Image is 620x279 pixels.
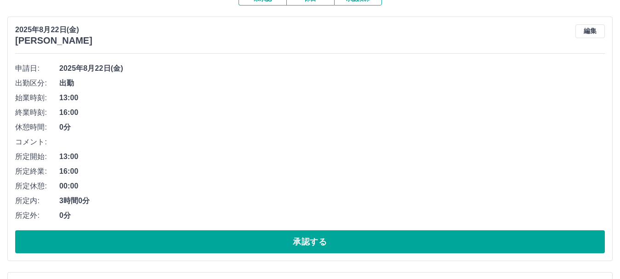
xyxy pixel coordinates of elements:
[15,230,605,253] button: 承認する
[59,78,605,89] span: 出勤
[59,210,605,221] span: 0分
[59,166,605,177] span: 16:00
[575,24,605,38] button: 編集
[15,137,59,148] span: コメント:
[59,181,605,192] span: 00:00
[59,92,605,103] span: 13:00
[59,195,605,206] span: 3時間0分
[15,92,59,103] span: 始業時刻:
[59,63,605,74] span: 2025年8月22日(金)
[15,107,59,118] span: 終業時刻:
[15,35,92,46] h3: [PERSON_NAME]
[15,122,59,133] span: 休憩時間:
[59,151,605,162] span: 13:00
[15,181,59,192] span: 所定休憩:
[59,122,605,133] span: 0分
[15,210,59,221] span: 所定外:
[15,63,59,74] span: 申請日:
[15,24,92,35] p: 2025年8月22日(金)
[15,78,59,89] span: 出勤区分:
[15,195,59,206] span: 所定内:
[59,107,605,118] span: 16:00
[15,151,59,162] span: 所定開始:
[15,166,59,177] span: 所定終業:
